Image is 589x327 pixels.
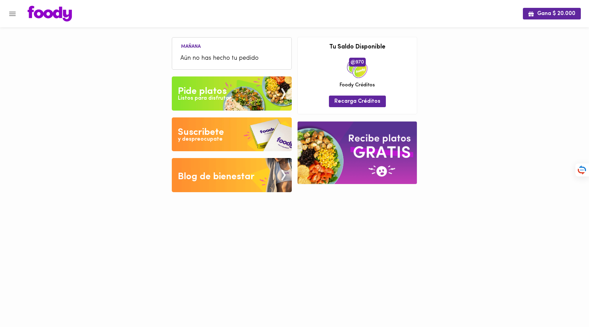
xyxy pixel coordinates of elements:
span: Recarga Créditos [334,98,380,105]
div: Pide platos [178,85,227,98]
iframe: Messagebird Livechat Widget [549,287,582,320]
img: Pide un Platos [172,76,292,111]
div: Suscribete [178,126,224,139]
div: y despreocupate [178,136,223,143]
img: Disfruta bajar de peso [172,117,292,152]
div: Listos para disfrutar [178,95,231,102]
button: Gana $ 20.000 [523,8,581,19]
img: Blog de bienestar [172,158,292,192]
span: Aún no has hecho tu pedido [180,54,283,63]
span: Foody Créditos [339,82,375,89]
li: Mañana [176,43,206,49]
button: Menu [4,5,21,22]
button: Recarga Créditos [329,96,386,107]
img: logo.png [28,6,72,22]
h3: Tu Saldo Disponible [303,44,412,51]
img: credits-package.png [347,58,367,78]
div: Blog de bienestar [178,170,255,184]
img: foody-creditos.png [351,60,356,65]
span: Gana $ 20.000 [528,11,575,17]
img: referral-banner.png [298,122,417,184]
span: 970 [349,58,366,67]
